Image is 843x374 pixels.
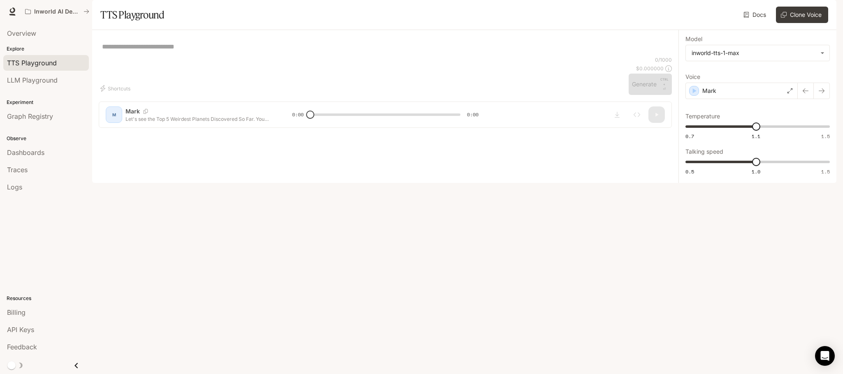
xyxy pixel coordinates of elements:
[685,113,720,119] p: Temperature
[821,168,830,175] span: 1.5
[21,3,93,20] button: All workspaces
[685,36,702,42] p: Model
[99,82,134,95] button: Shortcuts
[685,133,694,140] span: 0.7
[815,346,835,366] div: Open Intercom Messenger
[776,7,828,23] button: Clone Voice
[685,74,700,80] p: Voice
[752,168,760,175] span: 1.0
[742,7,769,23] a: Docs
[655,56,672,63] p: 0 / 1000
[752,133,760,140] span: 1.1
[636,65,664,72] p: $ 0.000000
[685,149,723,155] p: Talking speed
[34,8,80,15] p: Inworld AI Demos
[685,168,694,175] span: 0.5
[686,45,829,61] div: inworld-tts-1-max
[702,87,716,95] p: Mark
[821,133,830,140] span: 1.5
[692,49,816,57] div: inworld-tts-1-max
[100,7,164,23] h1: TTS Playground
